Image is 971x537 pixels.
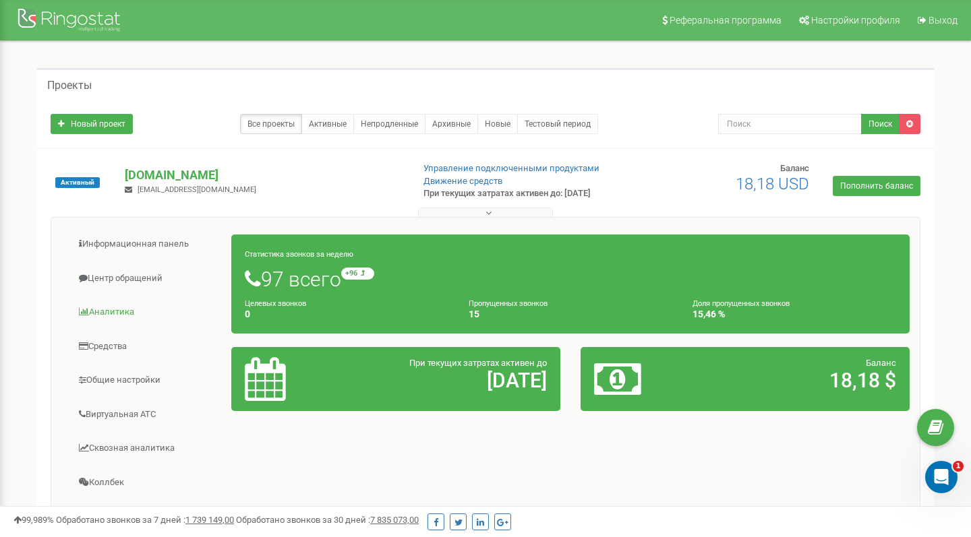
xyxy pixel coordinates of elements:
[125,166,401,184] p: [DOMAIN_NAME]
[718,114,862,134] input: Поиск
[61,398,232,431] a: Виртуальная АТС
[425,114,478,134] a: Архивные
[409,358,547,368] span: При текущих затратах активен до
[51,114,133,134] a: Новый проект
[245,299,306,308] small: Целевых звонков
[245,309,448,319] h4: 0
[670,15,782,26] span: Реферальная программа
[736,175,809,193] span: 18,18 USD
[61,296,232,329] a: Аналитика
[861,114,900,134] button: Поиск
[693,309,896,319] h4: 15,46 %
[423,163,599,173] a: Управление подключенными продуктами
[55,177,100,188] span: Активный
[953,461,964,472] span: 1
[61,330,232,363] a: Средства
[701,369,896,391] h2: 18,18 $
[517,114,598,134] a: Тестовый период
[138,185,256,194] span: [EMAIL_ADDRESS][DOMAIN_NAME]
[185,515,234,525] u: 1 739 149,00
[693,299,790,308] small: Доля пропущенных звонков
[370,515,419,525] u: 7 835 073,00
[47,80,92,92] h5: Проекты
[56,515,234,525] span: Обработано звонков за 7 дней :
[469,309,672,319] h4: 15
[469,299,548,308] small: Пропущенных звонков
[866,358,896,368] span: Баланс
[811,15,900,26] span: Настройки профиля
[353,114,425,134] a: Непродленные
[240,114,302,134] a: Все проекты
[423,176,502,186] a: Движение средств
[13,515,54,525] span: 99,989%
[61,228,232,261] a: Информационная панель
[245,250,353,259] small: Статистика звонков за неделю
[477,114,518,134] a: Новые
[341,267,374,280] small: +96
[61,262,232,295] a: Центр обращений
[780,163,809,173] span: Баланс
[929,15,958,26] span: Выход
[245,267,896,290] h1: 97 всего
[61,466,232,499] a: Коллбек
[61,432,232,465] a: Сквозная аналитика
[61,364,232,397] a: Общие настройки
[925,461,958,493] iframe: Intercom live chat
[833,176,920,196] a: Пополнить баланс
[423,187,626,200] p: При текущих затратах активен до: [DATE]
[301,114,354,134] a: Активные
[352,369,547,391] h2: [DATE]
[236,515,419,525] span: Обработано звонков за 30 дней :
